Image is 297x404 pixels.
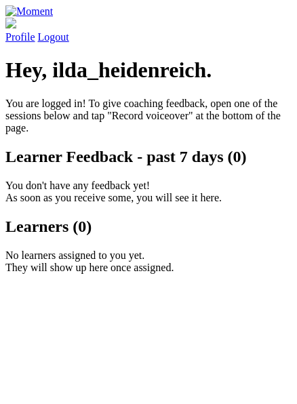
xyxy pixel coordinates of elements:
[5,180,292,204] p: You don't have any feedback yet! As soon as you receive some, you will see it here.
[5,5,53,18] img: Moment
[38,31,69,43] a: Logout
[5,18,16,28] img: default_avatar-b4e2223d03051bc43aaaccfb402a43260a3f17acc7fafc1603fdf008d6cba3c9.png
[5,249,292,274] p: No learners assigned to you yet. They will show up here once assigned.
[5,218,292,236] h2: Learners (0)
[5,18,292,43] a: Profile
[5,58,292,83] h1: Hey, ilda_heidenreich.
[5,98,292,134] p: You are logged in! To give coaching feedback, open one of the sessions below and tap "Record voic...
[5,148,292,166] h2: Learner Feedback - past 7 days (0)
